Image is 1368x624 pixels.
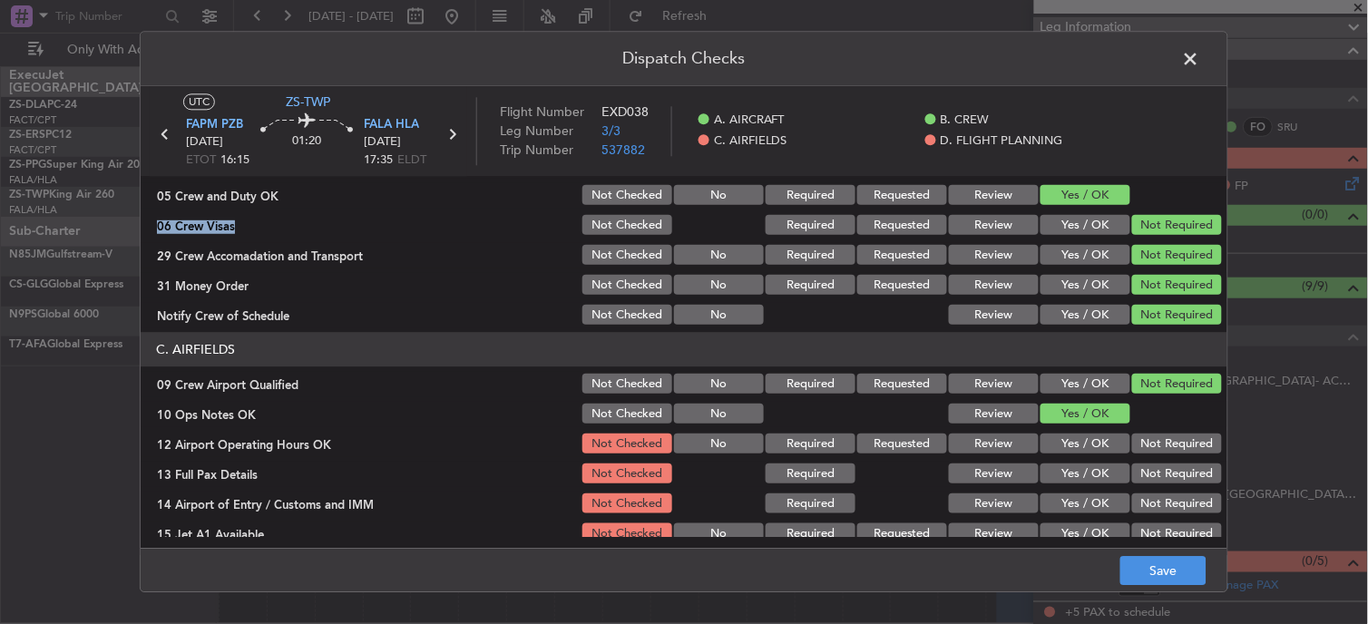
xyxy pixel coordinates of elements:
[949,306,1039,326] button: Review
[949,494,1039,514] button: Review
[1041,216,1130,236] button: Yes / OK
[1132,246,1222,266] button: Not Required
[1120,557,1207,586] button: Save
[949,524,1039,544] button: Review
[1132,375,1222,395] button: Not Required
[1041,494,1130,514] button: Yes / OK
[1041,524,1130,544] button: Yes / OK
[1041,375,1130,395] button: Yes / OK
[1132,216,1222,236] button: Not Required
[949,276,1039,296] button: Review
[141,32,1227,86] header: Dispatch Checks
[1132,464,1222,484] button: Not Required
[949,405,1039,424] button: Review
[1041,434,1130,454] button: Yes / OK
[949,186,1039,206] button: Review
[949,375,1039,395] button: Review
[1041,186,1130,206] button: Yes / OK
[941,132,1063,151] span: D. FLIGHT PLANNING
[1132,276,1222,296] button: Not Required
[949,246,1039,266] button: Review
[949,216,1039,236] button: Review
[1132,306,1222,326] button: Not Required
[1041,405,1130,424] button: Yes / OK
[1132,524,1222,544] button: Not Required
[949,434,1039,454] button: Review
[1041,464,1130,484] button: Yes / OK
[1132,494,1222,514] button: Not Required
[1041,306,1130,326] button: Yes / OK
[1041,246,1130,266] button: Yes / OK
[1132,434,1222,454] button: Not Required
[1041,276,1130,296] button: Yes / OK
[949,464,1039,484] button: Review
